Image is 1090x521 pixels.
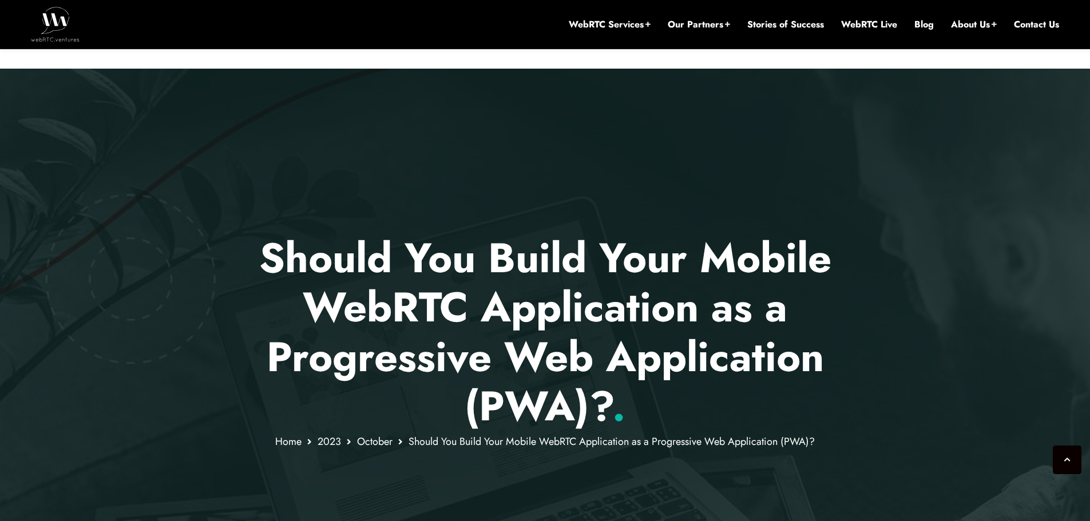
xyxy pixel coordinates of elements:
a: WebRTC Services [569,18,651,31]
a: Contact Us [1014,18,1059,31]
a: About Us [951,18,997,31]
p: Should You Build Your Mobile WebRTC Application as a Progressive Web Application (PWA)? [210,233,880,431]
a: Home [275,434,302,449]
a: 2023 [318,434,341,449]
a: Blog [914,18,934,31]
a: Our Partners [668,18,730,31]
span: . [612,376,625,436]
a: October [357,434,393,449]
span: Should You Build Your Mobile WebRTC Application as a Progressive Web Application (PWA)? [409,434,815,449]
a: WebRTC Live [841,18,897,31]
a: Stories of Success [747,18,824,31]
img: WebRTC.ventures [31,7,80,41]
